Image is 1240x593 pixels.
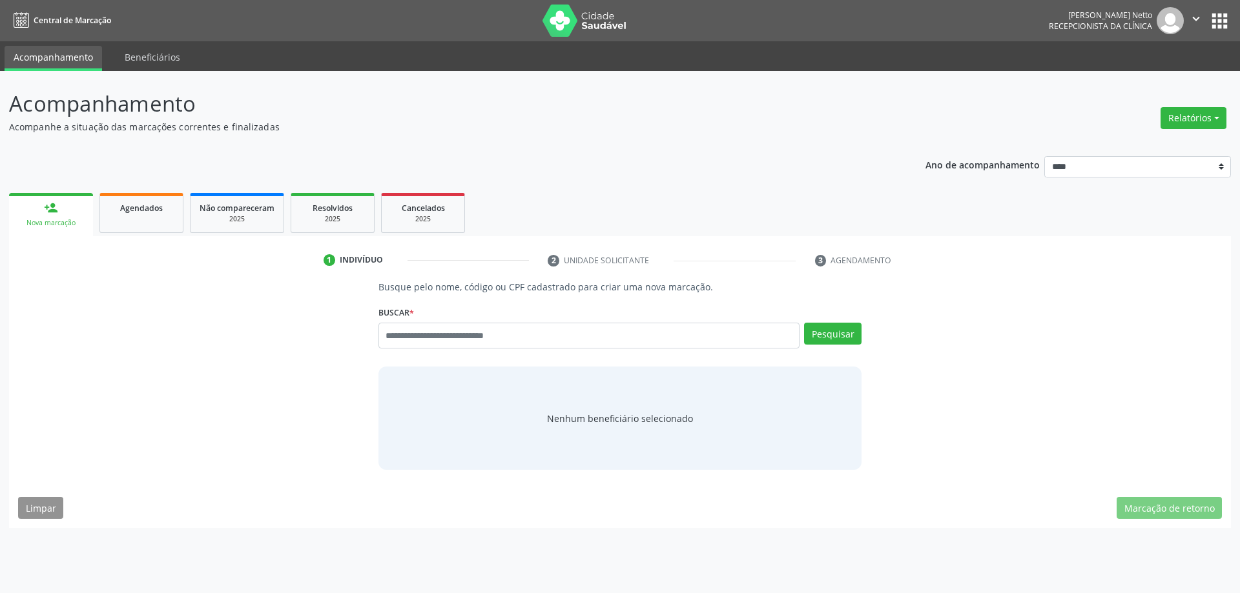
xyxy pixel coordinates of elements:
p: Acompanhamento [9,88,864,120]
p: Busque pelo nome, código ou CPF cadastrado para criar uma nova marcação. [378,280,862,294]
button: apps [1208,10,1231,32]
img: img [1157,7,1184,34]
i:  [1189,12,1203,26]
span: Nenhum beneficiário selecionado [547,412,693,425]
a: Beneficiários [116,46,189,68]
span: Não compareceram [200,203,274,214]
button: Pesquisar [804,323,862,345]
span: Central de Marcação [34,15,111,26]
p: Ano de acompanhamento [925,156,1040,172]
span: Recepcionista da clínica [1049,21,1152,32]
button:  [1184,7,1208,34]
div: 2025 [300,214,365,224]
span: Resolvidos [313,203,353,214]
div: 1 [324,254,335,266]
a: Central de Marcação [9,10,111,31]
span: Cancelados [402,203,445,214]
p: Acompanhe a situação das marcações correntes e finalizadas [9,120,864,134]
div: 2025 [200,214,274,224]
a: Acompanhamento [5,46,102,71]
div: Nova marcação [18,218,84,228]
label: Buscar [378,303,414,323]
div: person_add [44,201,58,215]
button: Relatórios [1161,107,1226,129]
div: 2025 [391,214,455,224]
div: Indivíduo [340,254,383,266]
button: Limpar [18,497,63,519]
span: Agendados [120,203,163,214]
div: [PERSON_NAME] Netto [1049,10,1152,21]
